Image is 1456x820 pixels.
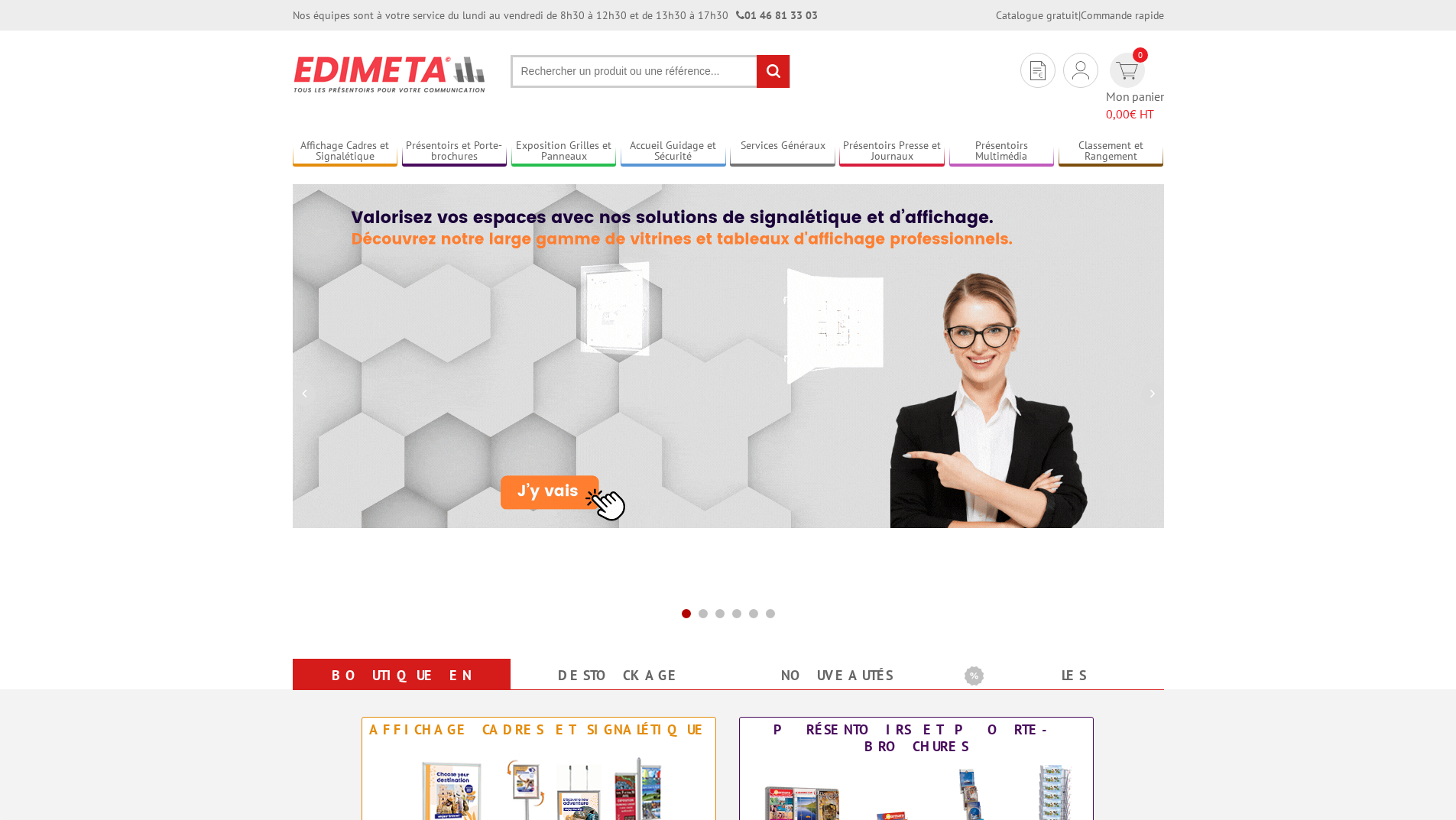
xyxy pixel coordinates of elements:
a: Classement et Rangement [1059,139,1164,164]
span: Mon panier [1106,88,1164,123]
img: Présentoir, panneau, stand - Edimeta - PLV, affichage, mobilier bureau, entreprise [293,46,488,102]
a: Les promotions [965,662,1146,717]
a: devis rapide 0 Mon panier 0,00€ HT [1106,53,1164,123]
a: Boutique en ligne [311,662,492,717]
a: Services Généraux [730,139,835,164]
a: Commande rapide [1081,8,1164,22]
a: Présentoirs et Porte-brochures [402,139,507,164]
a: Présentoirs Presse et Journaux [839,139,945,164]
a: Affichage Cadres et Signalétique [293,139,398,164]
span: 0 [1133,47,1148,63]
a: nouveautés [747,662,928,689]
img: devis rapide [1116,62,1138,79]
div: Affichage Cadres et Signalétique [366,721,712,738]
img: devis rapide [1030,61,1046,80]
div: Nos équipes sont à votre service du lundi au vendredi de 8h30 à 12h30 et de 13h30 à 17h30 [293,8,818,23]
b: Les promotions [965,662,1156,692]
input: rechercher [757,55,790,88]
span: € HT [1106,105,1164,123]
div: | [996,8,1164,23]
a: Exposition Grilles et Panneaux [511,139,617,164]
div: Présentoirs et Porte-brochures [744,721,1089,755]
img: devis rapide [1072,61,1089,79]
span: 0,00 [1106,106,1130,122]
strong: 01 46 81 33 03 [736,8,818,22]
a: Accueil Guidage et Sécurité [621,139,726,164]
input: Rechercher un produit ou une référence... [511,55,790,88]
a: Destockage [529,662,710,689]
a: Présentoirs Multimédia [949,139,1055,164]
a: Catalogue gratuit [996,8,1078,22]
